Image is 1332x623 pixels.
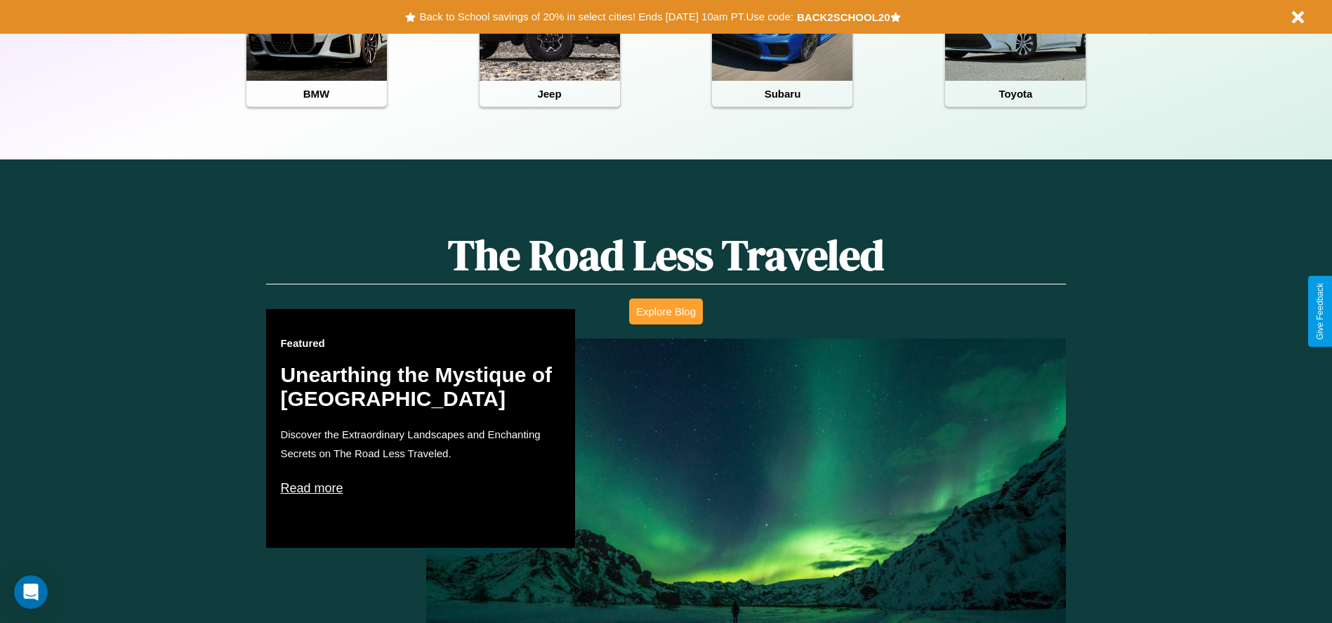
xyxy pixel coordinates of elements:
button: Explore Blog [629,299,703,324]
h3: Featured [280,337,561,349]
button: Back to School savings of 20% in select cities! Ends [DATE] 10am PT.Use code: [416,7,796,27]
h1: The Road Less Traveled [266,226,1065,284]
h4: Subaru [712,81,852,107]
p: Discover the Extraordinary Landscapes and Enchanting Secrets on The Road Less Traveled. [280,425,561,463]
p: Read more [280,477,561,499]
h4: Toyota [945,81,1086,107]
h4: Jeep [480,81,620,107]
h4: BMW [246,81,387,107]
b: BACK2SCHOOL20 [797,11,890,23]
iframe: Intercom live chat [14,575,48,609]
h2: Unearthing the Mystique of [GEOGRAPHIC_DATA] [280,363,561,411]
div: Give Feedback [1315,283,1325,340]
